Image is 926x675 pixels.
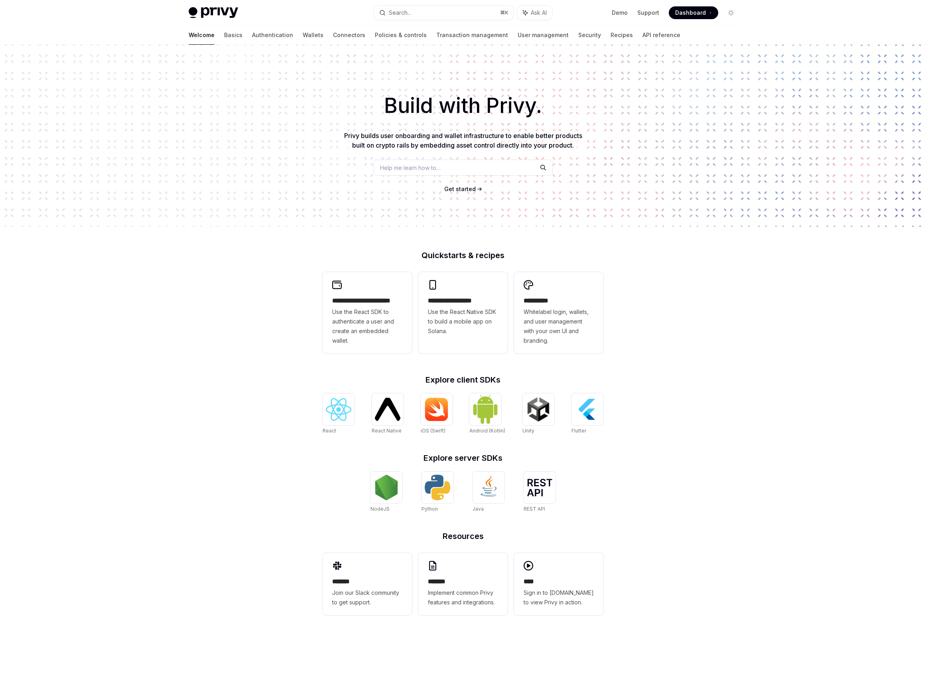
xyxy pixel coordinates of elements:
span: ⌘ K [500,10,508,16]
a: NodeJSNodeJS [370,472,402,513]
a: Connectors [333,26,365,45]
img: Android (Kotlin) [473,394,498,424]
a: FlutterFlutter [571,393,603,435]
a: REST APIREST API [524,472,556,513]
img: Flutter [575,397,600,422]
h2: Resources [323,532,603,540]
div: Search... [389,8,411,18]
a: API reference [642,26,680,45]
a: Recipes [611,26,633,45]
button: Ask AI [517,6,552,20]
span: Dashboard [675,9,706,17]
span: React [323,428,336,434]
a: Authentication [252,26,293,45]
img: iOS (Swift) [424,397,449,421]
span: NodeJS [370,506,390,512]
a: Android (Kotlin)Android (Kotlin) [469,393,505,435]
a: JavaJava [473,472,504,513]
a: ****Sign in to [DOMAIN_NAME] to view Privy in action. [514,553,603,615]
span: Ask AI [531,9,547,17]
span: Get started [444,186,476,192]
a: **** **** **** ***Use the React Native SDK to build a mobile app on Solana. [418,272,508,353]
span: Android (Kotlin) [469,428,505,434]
span: Use the React SDK to authenticate a user and create an embedded wallet. [332,307,402,345]
h2: Quickstarts & recipes [323,251,603,259]
img: Python [425,475,450,500]
img: light logo [189,7,238,18]
a: Transaction management [436,26,508,45]
a: **** **Join our Slack community to get support. [323,553,412,615]
a: Security [578,26,601,45]
a: Welcome [189,26,215,45]
img: React Native [375,398,400,420]
a: React NativeReact Native [372,393,404,435]
span: Flutter [571,428,586,434]
a: PythonPython [422,472,453,513]
span: Unity [522,428,534,434]
h2: Explore client SDKs [323,376,603,384]
a: Basics [224,26,242,45]
a: Policies & controls [375,26,427,45]
a: Wallets [303,26,323,45]
a: ReactReact [323,393,355,435]
img: React [326,398,351,421]
a: Support [637,9,659,17]
img: REST API [527,479,552,496]
span: Help me learn how to… [380,164,441,172]
span: Join our Slack community to get support. [332,588,402,607]
span: iOS (Swift) [421,428,445,434]
span: Python [422,506,438,512]
h2: Explore server SDKs [323,454,603,462]
a: User management [518,26,569,45]
img: NodeJS [374,475,399,500]
a: **** **Implement common Privy features and integrations. [418,553,508,615]
span: REST API [524,506,545,512]
img: Unity [526,397,551,422]
a: iOS (Swift)iOS (Swift) [421,393,453,435]
img: Java [476,475,501,500]
h1: Build with Privy. [13,90,913,121]
button: Toggle dark mode [725,6,737,19]
span: Whitelabel login, wallets, and user management with your own UI and branding. [524,307,594,345]
span: Privy builds user onboarding and wallet infrastructure to enable better products built on crypto ... [344,132,582,149]
span: React Native [372,428,402,434]
span: Java [473,506,484,512]
span: Implement common Privy features and integrations. [428,588,498,607]
button: Search...⌘K [374,6,513,20]
a: Dashboard [669,6,718,19]
a: UnityUnity [522,393,554,435]
a: Demo [612,9,628,17]
a: **** *****Whitelabel login, wallets, and user management with your own UI and branding. [514,272,603,353]
span: Use the React Native SDK to build a mobile app on Solana. [428,307,498,336]
span: Sign in to [DOMAIN_NAME] to view Privy in action. [524,588,594,607]
a: Get started [444,185,476,193]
